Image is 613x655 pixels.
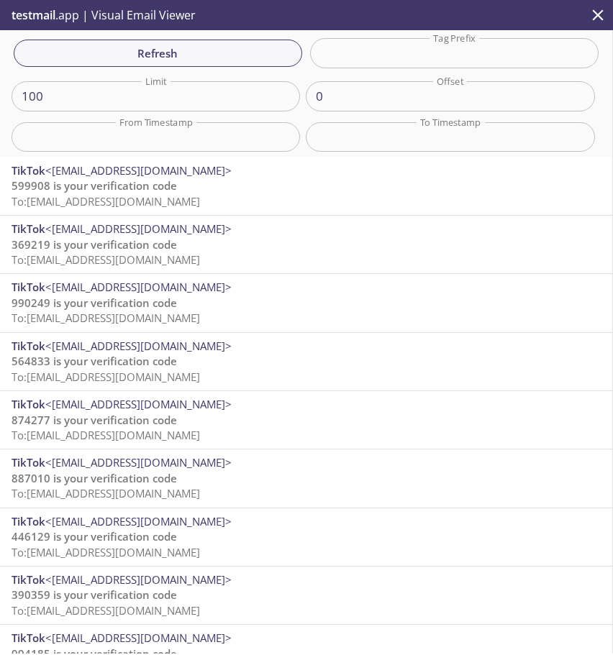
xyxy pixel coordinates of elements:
span: TikTok [12,514,45,528]
span: To: [EMAIL_ADDRESS][DOMAIN_NAME] [12,603,200,618]
span: <[EMAIL_ADDRESS][DOMAIN_NAME]> [45,572,232,587]
span: <[EMAIL_ADDRESS][DOMAIN_NAME]> [45,163,232,178]
span: To: [EMAIL_ADDRESS][DOMAIN_NAME] [12,311,200,325]
span: To: [EMAIL_ADDRESS][DOMAIN_NAME] [12,194,200,209]
span: <[EMAIL_ADDRESS][DOMAIN_NAME]> [45,514,232,528]
span: To: [EMAIL_ADDRESS][DOMAIN_NAME] [12,428,200,442]
span: 446129 is your verification code [12,529,177,544]
span: <[EMAIL_ADDRESS][DOMAIN_NAME]> [45,221,232,236]
span: TikTok [12,280,45,294]
span: TikTok [12,455,45,470]
button: Refresh [14,40,302,67]
span: To: [EMAIL_ADDRESS][DOMAIN_NAME] [12,252,200,267]
span: To: [EMAIL_ADDRESS][DOMAIN_NAME] [12,370,200,384]
span: TikTok [12,397,45,411]
span: Refresh [25,44,291,63]
span: 390359 is your verification code [12,587,177,602]
span: 564833 is your verification code [12,354,177,368]
span: <[EMAIL_ADDRESS][DOMAIN_NAME]> [45,280,232,294]
span: 990249 is your verification code [12,296,177,310]
span: TikTok [12,221,45,236]
span: TikTok [12,631,45,645]
span: <[EMAIL_ADDRESS][DOMAIN_NAME]> [45,397,232,411]
span: <[EMAIL_ADDRESS][DOMAIN_NAME]> [45,631,232,645]
span: <[EMAIL_ADDRESS][DOMAIN_NAME]> [45,339,232,353]
span: 599908 is your verification code [12,178,177,193]
span: 887010 is your verification code [12,471,177,485]
span: TikTok [12,339,45,353]
span: 874277 is your verification code [12,413,177,427]
span: <[EMAIL_ADDRESS][DOMAIN_NAME]> [45,455,232,470]
span: To: [EMAIL_ADDRESS][DOMAIN_NAME] [12,486,200,500]
span: TikTok [12,163,45,178]
span: 369219 is your verification code [12,237,177,252]
span: TikTok [12,572,45,587]
span: To: [EMAIL_ADDRESS][DOMAIN_NAME] [12,545,200,559]
span: testmail [12,7,55,23]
